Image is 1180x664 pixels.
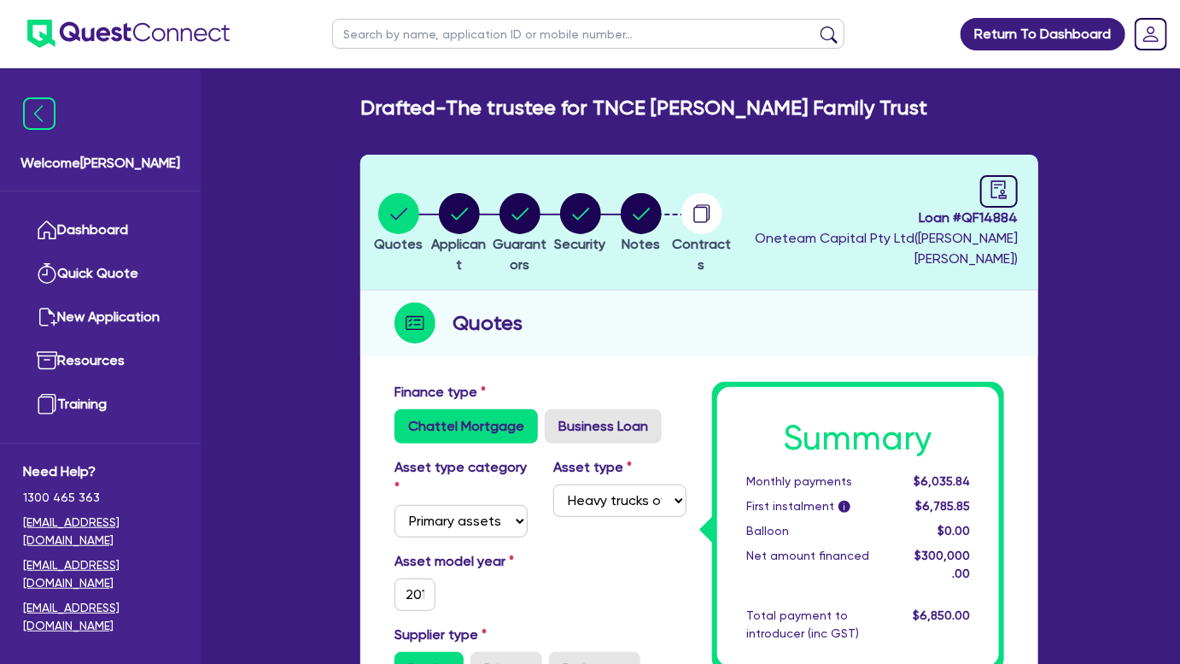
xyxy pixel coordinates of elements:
label: Asset type category [394,457,528,498]
label: Supplier type [394,625,487,645]
h2: Quotes [453,308,523,338]
span: Applicant [432,236,487,273]
a: New Application [23,296,178,339]
span: Notes [622,236,660,252]
label: Asset type [553,457,632,478]
div: Monthly payments [733,473,900,491]
span: $6,785.85 [915,499,970,513]
div: Net amount financed [733,547,900,583]
a: Quick Quote [23,252,178,296]
span: audit [990,180,1008,199]
span: Contracts [672,236,731,273]
input: Search by name, application ID or mobile number... [332,19,844,49]
h1: Summary [746,418,970,459]
button: Guarantors [489,192,550,276]
span: Security [555,236,606,252]
a: audit [980,175,1018,208]
button: Contracts [671,192,732,276]
label: Asset model year [382,551,540,572]
div: First instalment [733,497,900,515]
label: Business Loan [545,409,662,444]
a: Return To Dashboard [961,18,1125,50]
a: [EMAIL_ADDRESS][DOMAIN_NAME] [23,514,178,549]
span: Guarantors [493,236,546,273]
img: quest-connect-logo-blue [27,20,230,48]
div: Balloon [733,522,900,540]
span: $0.00 [938,524,970,538]
img: training [37,394,57,414]
a: Dashboard [23,209,178,252]
span: Loan # QF14884 [736,208,1018,228]
img: icon-menu-close [23,97,55,130]
span: $6,850.00 [913,608,970,622]
button: Quotes [373,192,424,256]
button: Applicant [429,192,489,276]
span: Need Help? [23,461,178,482]
img: resources [37,350,57,371]
button: Notes [620,192,663,256]
span: $6,035.84 [914,474,970,488]
label: Finance type [394,382,486,403]
span: Quotes [374,236,423,252]
span: Welcome [PERSON_NAME] [20,153,180,173]
span: Oneteam Capital Pty Ltd ( [PERSON_NAME] [PERSON_NAME] ) [755,230,1018,267]
a: [EMAIL_ADDRESS][DOMAIN_NAME] [23,556,178,592]
button: Security [554,192,607,256]
img: new-application [37,307,57,327]
img: quick-quote [37,263,57,284]
a: Training [23,383,178,426]
a: [EMAIL_ADDRESS][DOMAIN_NAME] [23,599,178,635]
span: i [838,501,850,513]
h2: Drafted - The trustee for TNCE [PERSON_NAME] Family Trust [360,96,927,120]
img: step-icon [394,303,435,344]
span: $300,000.00 [914,549,970,580]
a: Resources [23,339,178,383]
span: 1300 465 363 [23,489,178,507]
a: Dropdown toggle [1129,12,1173,56]
div: Total payment to introducer (inc GST) [733,607,900,643]
label: Chattel Mortgage [394,409,538,444]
